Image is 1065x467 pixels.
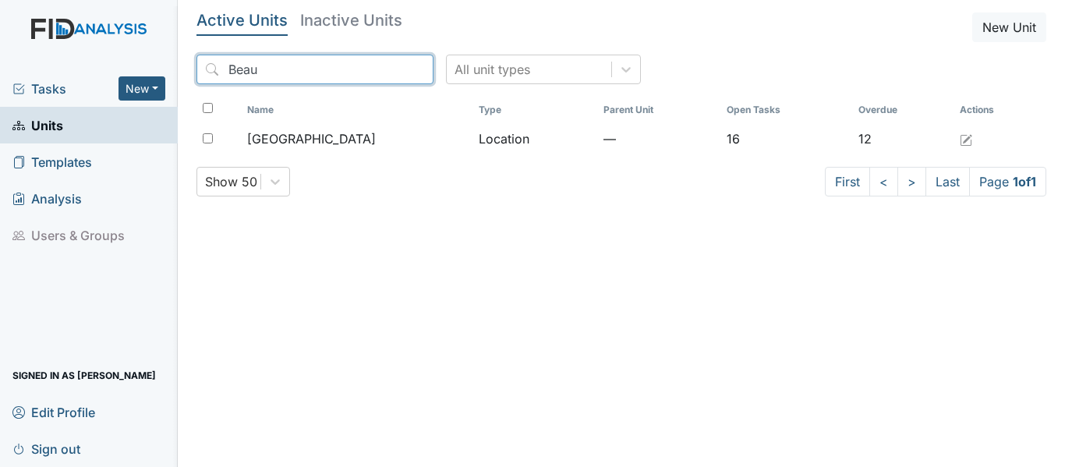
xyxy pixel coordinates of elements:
th: Toggle SortBy [597,97,720,123]
span: Templates [12,150,92,174]
td: Location [472,123,597,154]
div: All unit types [455,60,530,79]
th: Toggle SortBy [720,97,851,123]
div: Show 50 [205,172,257,191]
nav: task-pagination [825,167,1046,196]
span: [GEOGRAPHIC_DATA] [247,129,376,148]
span: Sign out [12,437,80,461]
a: > [897,167,926,196]
a: Tasks [12,80,119,98]
th: Toggle SortBy [241,97,472,123]
span: Edit Profile [12,400,95,424]
strong: 1 of 1 [1013,174,1036,189]
th: Toggle SortBy [852,97,954,123]
a: Edit [960,129,972,148]
span: Analysis [12,186,82,211]
h5: Active Units [196,12,288,28]
a: First [825,167,870,196]
a: < [869,167,898,196]
span: Page [969,167,1046,196]
td: 16 [720,123,851,154]
input: Search... [196,55,433,84]
a: Last [925,167,970,196]
h5: Inactive Units [300,12,402,28]
th: Toggle SortBy [472,97,597,123]
th: Actions [954,97,1031,123]
button: New Unit [972,12,1046,42]
td: — [597,123,720,154]
button: New [119,76,165,101]
td: 12 [852,123,954,154]
input: Toggle All Rows Selected [203,103,213,113]
span: Units [12,113,63,137]
span: Signed in as [PERSON_NAME] [12,363,156,387]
